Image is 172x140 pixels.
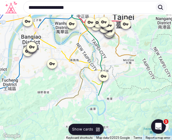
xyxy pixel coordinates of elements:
[2,132,22,140] a: Open this area in Google Maps (opens a new window)
[96,136,130,139] span: Map data ©2025 Google
[68,124,104,135] button: Show cards
[151,119,166,134] iframe: Intercom live chat
[72,127,93,132] span: Show cards
[66,136,93,140] button: Keyboard shortcuts
[5,1,17,13] a: Visit the homepage
[146,136,170,139] a: Report a map error
[164,119,169,124] span: 1
[133,136,142,139] a: Terms (opens in new tab)
[2,132,22,140] img: Google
